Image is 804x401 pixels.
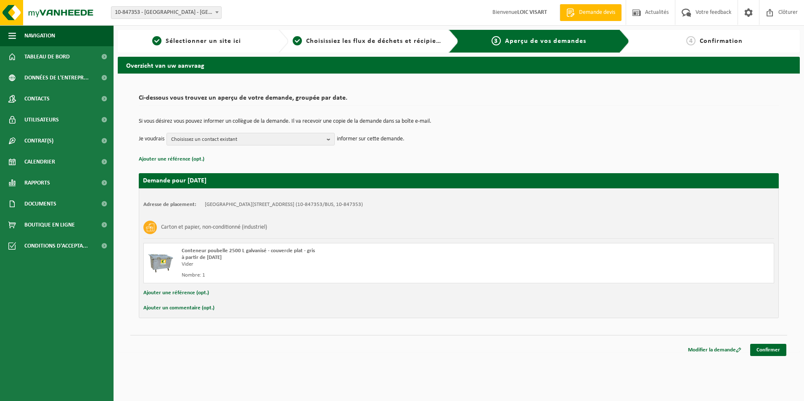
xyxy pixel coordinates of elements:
[24,25,55,46] span: Navigation
[560,4,622,21] a: Demande devis
[505,38,586,45] span: Aperçu de vos demandes
[182,255,222,260] strong: à partir de [DATE]
[118,57,800,73] h2: Overzicht van uw aanvraag
[152,36,161,45] span: 1
[111,7,221,18] span: 10-847353 - ADVENTURE PARK - WAVRE
[139,95,779,106] h2: Ci-dessous vous trouvez un aperçu de votre demande, groupée par date.
[143,177,206,184] strong: Demande pour [DATE]
[182,272,492,279] div: Nombre: 1
[517,9,547,16] strong: LOIC VISART
[139,119,779,124] p: Si vous désirez vous pouvez informer un collègue de la demande. Il va recevoir une copie de la de...
[167,133,335,145] button: Choisissez un contact existant
[182,261,492,268] div: Vider
[143,288,209,298] button: Ajouter une référence (opt.)
[24,172,50,193] span: Rapports
[148,248,173,273] img: WB-2500-GAL-GY-01.png
[24,214,75,235] span: Boutique en ligne
[171,133,323,146] span: Choisissez un contact existant
[686,36,696,45] span: 4
[111,6,222,19] span: 10-847353 - ADVENTURE PARK - WAVRE
[577,8,617,17] span: Demande devis
[492,36,501,45] span: 3
[24,193,56,214] span: Documents
[24,109,59,130] span: Utilisateurs
[24,67,89,88] span: Données de l'entrepr...
[700,38,743,45] span: Confirmation
[306,38,446,45] span: Choisissiez les flux de déchets et récipients
[24,88,50,109] span: Contacts
[182,248,315,253] span: Conteneur poubelle 2500 L galvanisé - couvercle plat - gris
[24,235,88,256] span: Conditions d'accepta...
[750,344,786,356] a: Confirmer
[293,36,442,46] a: 2Choisissiez les flux de déchets et récipients
[122,36,272,46] a: 1Sélectionner un site ici
[337,133,405,145] p: informer sur cette demande.
[143,303,214,314] button: Ajouter un commentaire (opt.)
[24,130,53,151] span: Contrat(s)
[143,202,196,207] strong: Adresse de placement:
[139,154,204,165] button: Ajouter une référence (opt.)
[24,46,70,67] span: Tableau de bord
[24,151,55,172] span: Calendrier
[205,201,363,208] td: [GEOGRAPHIC_DATA][STREET_ADDRESS] (10-847353/BUS, 10-847353)
[139,133,164,145] p: Je voudrais
[166,38,241,45] span: Sélectionner un site ici
[293,36,302,45] span: 2
[682,344,748,356] a: Modifier la demande
[161,221,267,234] h3: Carton et papier, non-conditionné (industriel)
